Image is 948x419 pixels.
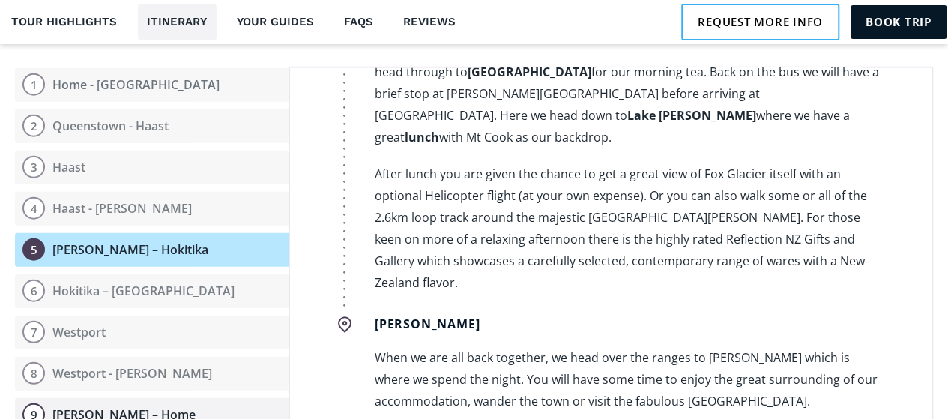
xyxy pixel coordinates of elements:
p: When we are all back together, we head over the ranges to [PERSON_NAME] which is where we spend t... [375,347,884,412]
div: Hokitika – [GEOGRAPHIC_DATA] [52,283,235,299]
div: 1 [22,73,45,96]
strong: [GEOGRAPHIC_DATA] [468,64,591,80]
p: After lunch you are given the chance to get a great view of Fox Glacier itself with an optional H... [375,163,884,294]
button: 5[PERSON_NAME] – Hokitika [15,233,289,267]
div: Haast [52,160,85,175]
div: Home - [GEOGRAPHIC_DATA] [52,77,220,93]
a: Reviews [394,4,465,40]
strong: lunch [405,129,439,145]
div: Westport - [PERSON_NAME] [52,366,212,382]
button: 4Haast - [PERSON_NAME] [15,192,289,226]
a: FAQs [335,4,383,40]
div: 7 [22,321,45,343]
strong: Lake [PERSON_NAME] [627,107,756,124]
div: 2 [22,115,45,137]
button: 2Queenstown - Haast [15,109,289,143]
a: Your guides [228,4,324,40]
div: [PERSON_NAME] – Hokitika [52,242,208,258]
a: Tour highlights [2,4,127,40]
p: Continuing north we stop at lookout for the amazing coastal views then head through to for our mo... [375,40,884,148]
button: 7Westport [15,316,289,349]
button: 8Westport - [PERSON_NAME] [15,357,289,391]
div: 3 [22,156,45,178]
div: Westport [52,325,106,340]
button: 6Hokitika – [GEOGRAPHIC_DATA] [15,274,289,308]
div: 5 [22,238,45,261]
div: 6 [22,280,45,302]
div: 4 [22,197,45,220]
a: 1Home - [GEOGRAPHIC_DATA] [15,68,289,102]
div: 8 [22,362,45,385]
div: Queenstown - Haast [52,118,169,134]
a: Request more info [681,4,839,40]
a: Itinerary [138,4,217,40]
a: Book trip [851,5,947,38]
div: Haast - [PERSON_NAME] [52,201,192,217]
button: 3Haast [15,151,289,184]
h5: [PERSON_NAME] [375,316,884,332]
